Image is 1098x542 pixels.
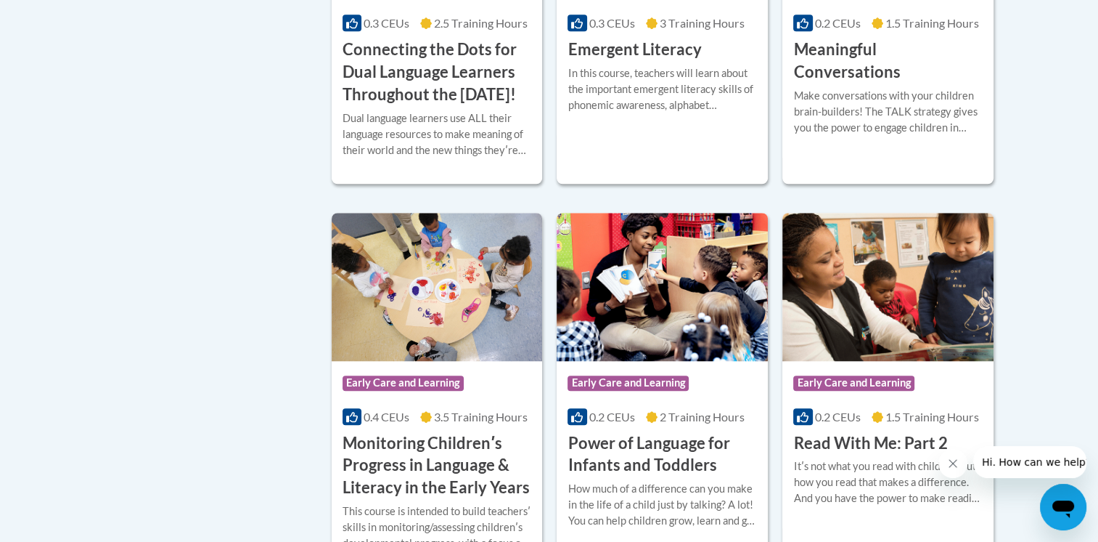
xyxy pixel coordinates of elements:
[782,213,993,361] img: Course Logo
[343,39,532,105] h3: Connecting the Dots for Dual Language Learners Throughout the [DATE]!
[343,110,532,158] div: Dual language learners use ALL their language resources to make meaning of their world and the ne...
[557,213,768,361] img: Course Logo
[568,65,757,113] div: In this course, teachers will learn about the important emergent literacy skills of phonemic awar...
[364,410,409,424] span: 0.4 CEUs
[434,410,528,424] span: 3.5 Training Hours
[434,16,528,30] span: 2.5 Training Hours
[793,376,914,390] span: Early Care and Learning
[589,16,635,30] span: 0.3 CEUs
[815,16,861,30] span: 0.2 CEUs
[343,376,464,390] span: Early Care and Learning
[343,432,532,499] h3: Monitoring Childrenʹs Progress in Language & Literacy in the Early Years
[793,458,983,506] div: Itʹs not what you read with children, but how you read that makes a difference. And you have the ...
[885,16,979,30] span: 1.5 Training Hours
[568,432,757,477] h3: Power of Language for Infants and Toddlers
[793,88,983,136] div: Make conversations with your children brain-builders! The TALK strategy gives you the power to en...
[332,213,543,361] img: Course Logo
[793,39,983,84] h3: Meaningful Conversations
[364,16,409,30] span: 0.3 CEUs
[793,432,947,455] h3: Read With Me: Part 2
[885,410,979,424] span: 1.5 Training Hours
[589,410,635,424] span: 0.2 CEUs
[660,16,745,30] span: 3 Training Hours
[815,410,861,424] span: 0.2 CEUs
[568,39,701,61] h3: Emergent Literacy
[660,410,745,424] span: 2 Training Hours
[9,10,118,22] span: Hi. How can we help?
[1040,484,1086,530] iframe: Button to launch messaging window
[938,449,967,478] iframe: Close message
[973,446,1086,478] iframe: Message from company
[568,376,689,390] span: Early Care and Learning
[568,481,757,529] div: How much of a difference can you make in the life of a child just by talking? A lot! You can help...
